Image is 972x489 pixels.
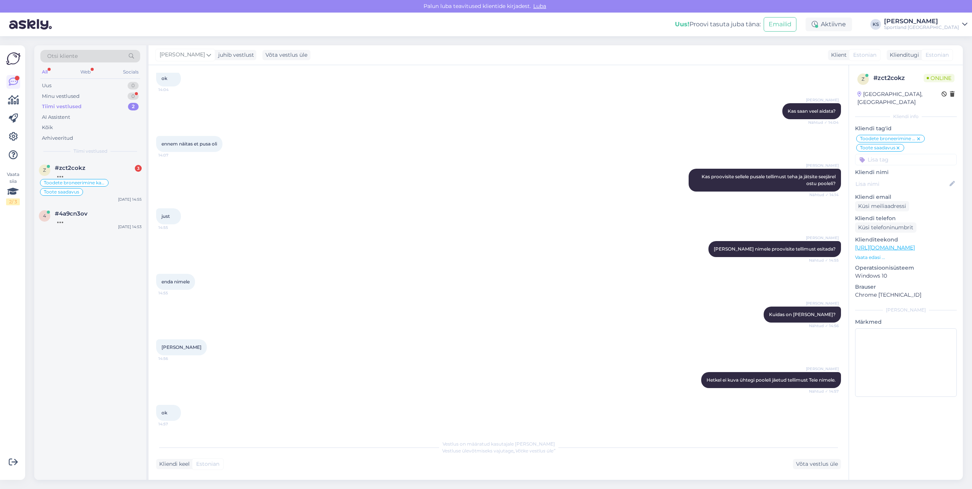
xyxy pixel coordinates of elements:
[42,103,82,110] div: Tiimi vestlused
[6,51,21,66] img: Askly Logo
[42,93,80,100] div: Minu vestlused
[809,388,839,394] span: Nähtud ✓ 14:57
[857,90,942,106] div: [GEOGRAPHIC_DATA], [GEOGRAPHIC_DATA]
[128,82,139,89] div: 0
[764,17,796,32] button: Emailid
[808,120,839,125] span: Nähtud ✓ 14:04
[55,165,85,171] span: #zct2cokz
[156,460,190,468] div: Kliendi keel
[788,108,836,114] span: Kas saan veel aidata?
[855,291,957,299] p: Chrome [TECHNICAL_ID]
[47,52,78,60] span: Otsi kliente
[128,93,139,100] div: 0
[196,460,219,468] span: Estonian
[806,366,839,372] span: [PERSON_NAME]
[44,190,79,194] span: Toote saadavus
[855,283,957,291] p: Brauser
[135,165,142,172] div: 3
[855,201,909,211] div: Küsi meiliaadressi
[855,244,915,251] a: [URL][DOMAIN_NAME]
[873,74,924,83] div: # zct2cokz
[884,18,967,30] a: [PERSON_NAME]Sportland [GEOGRAPHIC_DATA]
[855,254,957,261] p: Vaata edasi ...
[702,174,837,186] span: Kas proovisite sellele pusale tellimust teha ja jätsite seejärel ostu pooleli?
[855,222,916,233] div: Küsi telefoninumbrit
[714,246,836,252] span: [PERSON_NAME] nimele proovisite tellimust esitada?
[809,323,839,329] span: Nähtud ✓ 14:56
[161,141,217,147] span: ennem näitas et pusa oli
[118,224,142,230] div: [DATE] 14:53
[806,235,839,241] span: [PERSON_NAME]
[161,75,167,81] span: ok
[887,51,919,59] div: Klienditugi
[806,163,839,168] span: [PERSON_NAME]
[870,19,881,30] div: KS
[855,180,948,188] input: Lisa nimi
[855,113,957,120] div: Kliendi info
[769,312,836,317] span: Kuidas on [PERSON_NAME]?
[513,448,555,454] i: „Võtke vestlus üle”
[855,236,957,244] p: Klienditeekond
[809,192,839,198] span: Nähtud ✓ 14:14
[118,197,142,202] div: [DATE] 14:55
[6,198,20,205] div: 2 / 3
[42,134,73,142] div: Arhiveeritud
[828,51,847,59] div: Klient
[43,213,46,219] span: 4
[262,50,310,60] div: Võta vestlus üle
[884,18,959,24] div: [PERSON_NAME]
[158,356,187,361] span: 14:56
[855,264,957,272] p: Operatsioonisüsteem
[161,279,190,284] span: enda nimele
[806,18,852,31] div: Aktiivne
[158,290,187,296] span: 14:55
[158,225,187,230] span: 14:55
[215,51,254,59] div: juhib vestlust
[806,300,839,306] span: [PERSON_NAME]
[853,51,876,59] span: Estonian
[42,82,51,89] div: Uus
[793,459,841,469] div: Võta vestlus üle
[158,421,187,427] span: 14:57
[855,318,957,326] p: Märkmed
[806,97,839,103] span: [PERSON_NAME]
[128,103,139,110] div: 2
[44,181,105,185] span: Toodete broneerimine kaupluses
[860,145,895,150] span: Toote saadavus
[855,125,957,133] p: Kliendi tag'id
[442,448,555,454] span: Vestluse ülevõtmiseks vajutage
[6,171,20,205] div: Vaata siia
[158,87,187,93] span: 14:04
[855,193,957,201] p: Kliendi email
[860,136,916,141] span: Toodete broneerimine kaupluses
[55,210,88,217] span: #4a9cn3ov
[862,76,865,82] span: z
[161,344,201,350] span: [PERSON_NAME]
[531,3,548,10] span: Luba
[443,441,555,447] span: Vestlus on määratud kasutajale [PERSON_NAME]
[855,154,957,165] input: Lisa tag
[855,168,957,176] p: Kliendi nimi
[675,21,689,28] b: Uus!
[855,272,957,280] p: Windows 10
[707,377,836,383] span: Hetkel ei kuva ühtegi pooleli jäetud tellimust Teie nimele.
[121,67,140,77] div: Socials
[158,152,187,158] span: 14:07
[924,74,954,82] span: Online
[675,20,761,29] div: Proovi tasuta juba täna:
[160,51,205,59] span: [PERSON_NAME]
[79,67,92,77] div: Web
[42,124,53,131] div: Kõik
[161,410,167,415] span: ok
[855,214,957,222] p: Kliendi telefon
[43,167,46,173] span: z
[809,257,839,263] span: Nähtud ✓ 14:55
[161,213,170,219] span: just
[926,51,949,59] span: Estonian
[40,67,49,77] div: All
[74,148,107,155] span: Tiimi vestlused
[855,307,957,313] div: [PERSON_NAME]
[884,24,959,30] div: Sportland [GEOGRAPHIC_DATA]
[42,113,70,121] div: AI Assistent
